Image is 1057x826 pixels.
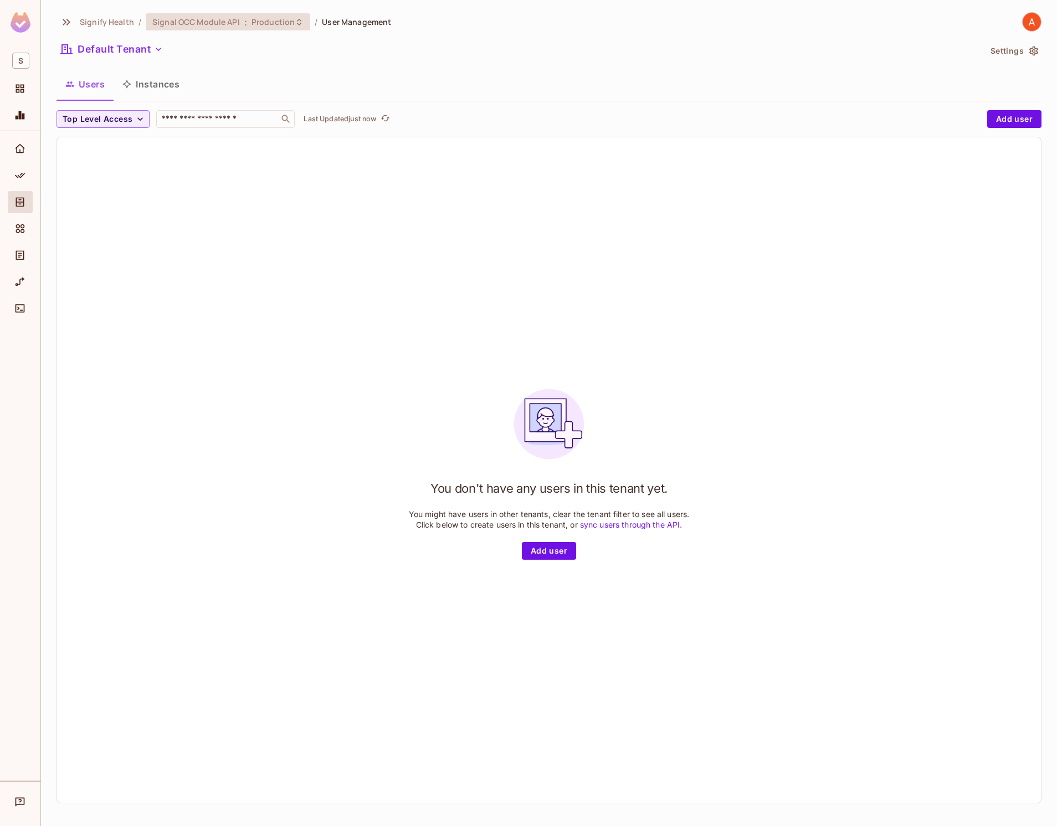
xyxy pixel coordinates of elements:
div: Directory [8,191,33,213]
div: Audit Log [8,244,33,266]
span: Signal OCC Module API [152,17,240,27]
a: sync users through the API. [580,520,683,529]
button: Top Level Access [57,110,150,128]
img: Ariel de Llano [1023,13,1041,31]
div: URL Mapping [8,271,33,293]
button: Settings [986,42,1041,60]
img: SReyMgAAAABJRU5ErkJggg== [11,12,30,33]
p: You might have users in other tenants, clear the tenant filter to see all users. Click below to c... [409,509,690,530]
button: Instances [114,70,188,98]
span: S [12,53,29,69]
p: Last Updated just now [304,115,376,123]
div: Help & Updates [8,791,33,813]
button: refresh [378,112,392,126]
div: Home [8,138,33,160]
button: Add user [987,110,1041,128]
button: Default Tenant [57,40,167,58]
li: / [315,17,317,27]
span: Click to refresh data [376,112,392,126]
div: Policy [8,164,33,187]
span: User Management [322,17,391,27]
span: : [244,18,248,27]
div: Connect [8,297,33,319]
div: Monitoring [8,104,33,126]
span: Production [252,17,295,27]
li: / [138,17,141,27]
span: refresh [381,113,390,125]
span: Top Level Access [63,112,132,126]
button: Users [57,70,114,98]
div: Projects [8,78,33,100]
button: Add user [522,542,576,560]
div: Elements [8,218,33,240]
h1: You don't have any users in this tenant yet. [430,480,668,497]
div: Workspace: Signify Health [8,48,33,73]
span: the active workspace [80,17,134,27]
